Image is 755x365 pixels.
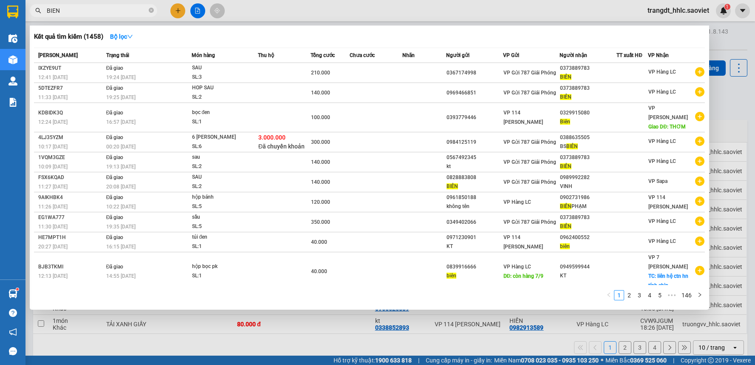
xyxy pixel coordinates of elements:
[625,291,634,300] a: 2
[192,153,256,162] div: sau
[648,273,688,288] span: TC: liên hệ ctn hn tính ship
[311,219,330,225] span: 350.000
[38,74,68,80] span: 12:41 [DATE]
[447,202,503,211] div: không tên
[110,33,133,40] strong: Bộ lọc
[106,194,124,200] span: Đã giao
[560,64,616,73] div: 0373889783
[258,143,305,150] span: Đã chuyển khoản
[560,271,616,280] div: KT
[503,52,519,58] span: VP Gửi
[560,153,616,162] div: 0373889783
[311,268,327,274] span: 40.000
[503,199,531,205] span: VP Hàng LC
[311,90,330,96] span: 140.000
[35,8,41,14] span: search
[38,224,68,230] span: 11:30 [DATE]
[192,173,256,182] div: SAU
[38,133,104,142] div: 4LJ35YZM
[695,290,705,300] button: right
[38,64,104,73] div: IXZYE9UT
[38,119,68,125] span: 12:24 [DATE]
[192,108,256,117] div: bọc đen
[106,184,136,190] span: 20:08 [DATE]
[614,290,624,300] li: 1
[192,262,256,271] div: hộp bọc pk
[695,197,704,206] span: plus-circle
[38,193,104,202] div: 9AIKHBK4
[192,182,256,191] div: SL: 2
[560,142,616,151] div: BS
[695,157,704,166] span: plus-circle
[624,290,634,300] li: 2
[311,70,330,76] span: 210.000
[106,244,136,250] span: 16:15 [DATE]
[560,108,616,117] div: 0329915080
[695,177,704,186] span: plus-circle
[106,52,129,58] span: Trạng thái
[106,94,136,100] span: 19:25 [DATE]
[8,98,17,107] img: solution-icon
[560,173,616,182] div: 0989992282
[655,290,665,300] li: 5
[192,202,256,211] div: SL: 5
[503,179,556,185] span: VP Gửi 787 Giải Phóng
[560,223,571,229] span: BIÊN
[695,237,704,246] span: plus-circle
[560,233,616,242] div: 0962400552
[311,159,330,165] span: 140.000
[192,222,256,231] div: SL: 5
[560,243,570,249] span: biên
[604,290,614,300] button: left
[311,199,330,205] span: 120.000
[38,204,68,210] span: 11:26 [DATE]
[560,163,571,169] span: BIÊN
[695,87,704,97] span: plus-circle
[447,242,503,251] div: KT
[560,74,571,80] span: BIÊN
[106,110,124,116] span: Đã giao
[192,83,256,93] div: HOP SAU
[8,77,17,86] img: warehouse-icon
[192,213,256,222] div: sầu
[648,178,667,184] span: VP Sapa
[648,105,688,120] span: VP [PERSON_NAME]
[192,117,256,127] div: SL: 1
[106,224,136,230] span: 19:35 [DATE]
[106,85,124,91] span: Đã giao
[38,52,78,58] span: [PERSON_NAME]
[447,138,503,147] div: 0984125119
[560,202,616,211] div: PHẠM
[192,193,256,202] div: hộp bánh
[192,93,256,102] div: SL: 2
[9,309,17,317] span: question-circle
[38,273,68,279] span: 12:13 [DATE]
[106,204,136,210] span: 10:22 [DATE]
[8,289,17,298] img: warehouse-icon
[447,262,503,271] div: 0839916666
[38,84,104,93] div: 5DTEZFR7
[8,34,17,43] img: warehouse-icon
[258,52,274,58] span: Thu hộ
[560,119,570,125] span: Biên
[34,32,103,41] h3: Kết quả tìm kiếm ( 1458 )
[38,94,68,100] span: 11:33 [DATE]
[103,30,140,43] button: Bộ lọcdown
[447,173,503,182] div: 0828883808
[560,203,571,209] span: BIÊN
[106,273,136,279] span: 14:55 [DATE]
[106,134,124,140] span: Đã giao
[695,290,705,300] li: Next Page
[648,194,688,210] span: VP 114 [PERSON_NAME]
[648,138,676,144] span: VP Hàng LC
[695,67,704,77] span: plus-circle
[106,164,136,170] span: 19:13 [DATE]
[38,173,104,182] div: FSX6KQAD
[447,218,503,227] div: 0349402066
[106,74,136,80] span: 19:24 [DATE]
[127,34,133,40] span: down
[9,328,17,336] span: notification
[192,233,256,242] div: túi đen
[447,88,503,97] div: 0969466851
[447,113,503,122] div: 0393779446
